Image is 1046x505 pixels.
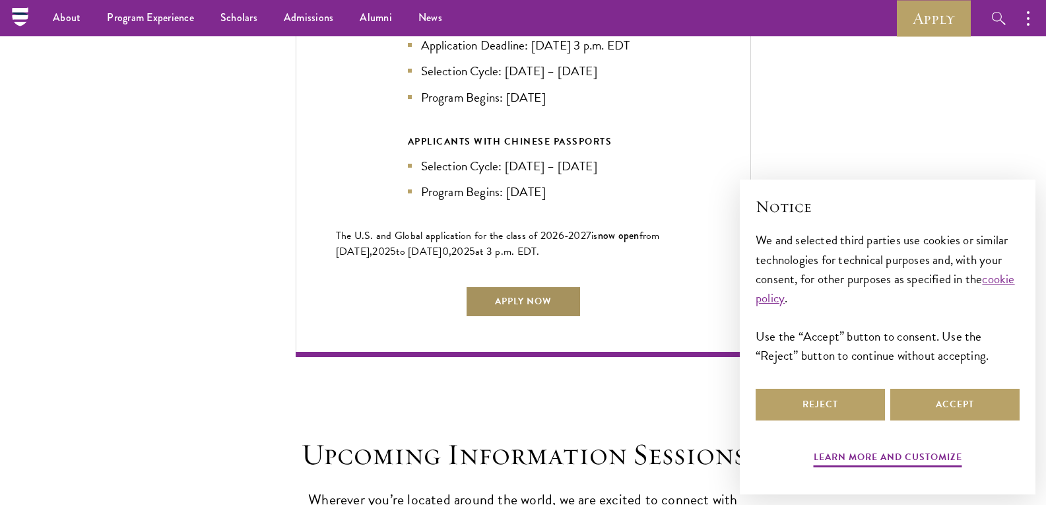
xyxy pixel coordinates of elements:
[408,36,639,55] li: Application Deadline: [DATE] 3 p.m. EDT
[564,228,586,244] span: -202
[465,286,581,318] a: Apply Now
[336,228,660,259] span: from [DATE],
[451,244,469,259] span: 202
[756,269,1015,308] a: cookie policy
[814,449,962,469] button: Learn more and customize
[396,244,441,259] span: to [DATE]
[372,244,390,259] span: 202
[336,228,558,244] span: The U.S. and Global application for the class of 202
[756,389,885,421] button: Reject
[598,228,639,243] span: now open
[408,61,639,81] li: Selection Cycle: [DATE] – [DATE]
[408,156,639,176] li: Selection Cycle: [DATE] – [DATE]
[558,228,564,244] span: 6
[408,133,639,150] div: APPLICANTS WITH CHINESE PASSPORTS
[296,436,751,473] h2: Upcoming Information Sessions
[449,244,451,259] span: ,
[756,195,1020,218] h2: Notice
[756,230,1020,364] div: We and selected third parties use cookies or similar technologies for technical purposes and, wit...
[591,228,598,244] span: is
[475,244,540,259] span: at 3 p.m. EDT.
[408,88,639,107] li: Program Begins: [DATE]
[390,244,396,259] span: 5
[469,244,475,259] span: 5
[890,389,1020,421] button: Accept
[408,182,639,201] li: Program Begins: [DATE]
[586,228,591,244] span: 7
[442,244,449,259] span: 0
